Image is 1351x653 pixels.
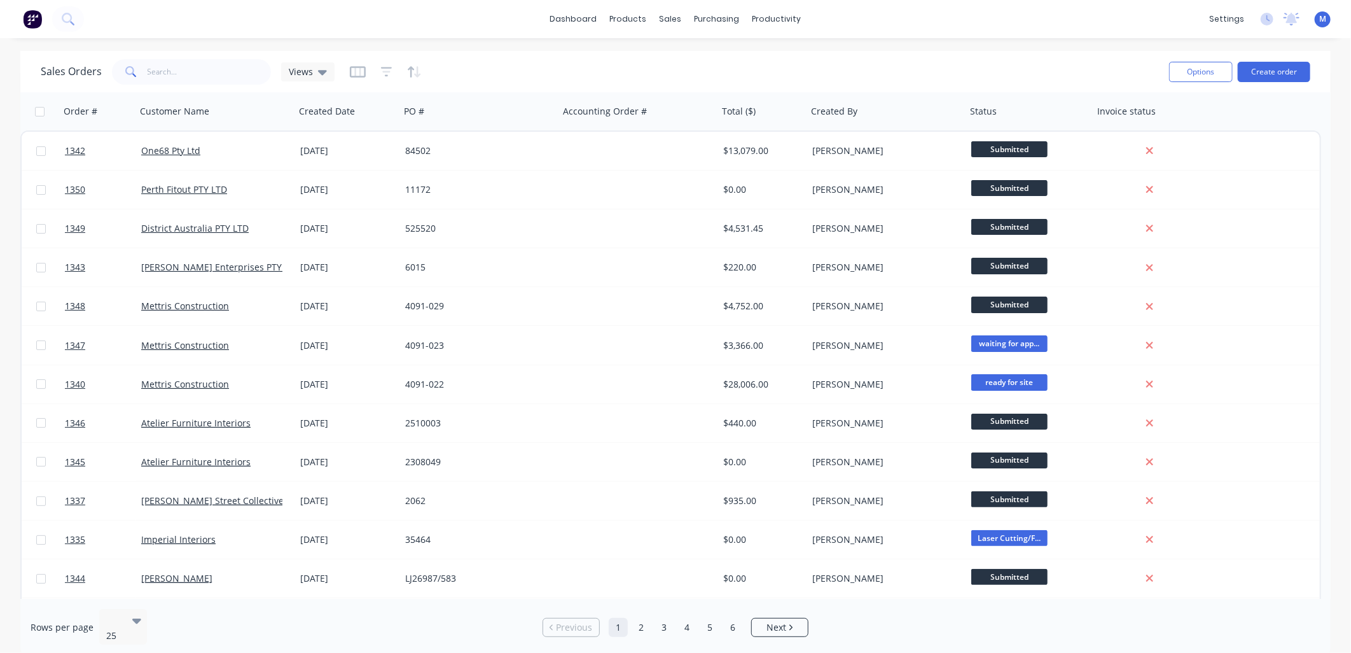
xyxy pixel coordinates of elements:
[812,183,953,196] div: [PERSON_NAME]
[723,533,798,546] div: $0.00
[299,105,355,118] div: Created Date
[971,414,1048,430] span: Submitted
[723,572,798,585] div: $0.00
[300,261,395,274] div: [DATE]
[971,453,1048,468] span: Submitted
[65,261,85,274] span: 1343
[141,222,249,234] a: District Australia PTY LTD
[723,222,798,235] div: $4,531.45
[563,105,647,118] div: Accounting Order #
[289,65,313,78] span: Views
[609,618,628,637] a: Page 1 is your current page
[971,569,1048,585] span: Submitted
[971,219,1048,235] span: Submitted
[812,339,953,352] div: [PERSON_NAME]
[300,222,395,235] div: [DATE]
[971,297,1048,312] span: Submitted
[405,261,546,274] div: 6015
[405,495,546,507] div: 2062
[31,621,94,634] span: Rows per page
[65,443,141,481] a: 1345
[65,287,141,325] a: 1348
[723,456,798,468] div: $0.00
[141,144,200,157] a: One68 Pty Ltd
[766,621,786,634] span: Next
[141,495,284,507] a: [PERSON_NAME] Street Collective
[812,456,953,468] div: [PERSON_NAME]
[65,222,85,235] span: 1349
[300,572,395,585] div: [DATE]
[65,171,141,209] a: 1350
[300,339,395,352] div: [DATE]
[812,572,953,585] div: [PERSON_NAME]
[544,10,604,29] a: dashboard
[723,378,798,391] div: $28,006.00
[65,456,85,468] span: 1345
[1203,10,1251,29] div: settings
[65,339,85,352] span: 1347
[723,261,798,274] div: $220.00
[655,618,674,637] a: Page 3
[65,533,85,546] span: 1335
[65,300,85,312] span: 1348
[65,559,141,598] a: 1344
[543,621,599,634] a: Previous page
[723,300,798,312] div: $4,752.00
[811,105,857,118] div: Created By
[688,10,746,29] div: purchasing
[65,572,85,585] span: 1344
[141,456,251,468] a: Atelier Furniture Interiors
[405,222,546,235] div: 525520
[653,10,688,29] div: sales
[405,339,546,352] div: 4091-023
[405,378,546,391] div: 4091-022
[405,456,546,468] div: 2308049
[723,339,798,352] div: $3,366.00
[65,521,141,559] a: 1335
[970,105,997,118] div: Status
[1319,13,1326,25] span: M
[812,300,953,312] div: [PERSON_NAME]
[65,495,85,507] span: 1337
[723,417,798,430] div: $440.00
[300,300,395,312] div: [DATE]
[41,66,102,78] h1: Sales Orders
[971,141,1048,157] span: Submitted
[300,495,395,507] div: [DATE]
[700,618,719,637] a: Page 5
[140,105,209,118] div: Customer Name
[300,183,395,196] div: [DATE]
[752,621,808,634] a: Next page
[65,144,85,157] span: 1342
[65,326,141,365] a: 1347
[723,495,798,507] div: $935.00
[65,417,85,430] span: 1346
[65,482,141,520] a: 1337
[405,572,546,585] div: LJ26987/583
[141,261,300,273] a: [PERSON_NAME] Enterprises PTY LTD
[971,258,1048,274] span: Submitted
[722,105,756,118] div: Total ($)
[64,105,97,118] div: Order #
[141,533,216,545] a: Imperial Interiors
[141,378,229,390] a: Mettris Construction
[971,180,1048,196] span: Submitted
[557,621,593,634] span: Previous
[405,417,546,430] div: 2510003
[971,335,1048,351] span: waiting for app...
[971,530,1048,546] span: Laser Cutting/F...
[812,417,953,430] div: [PERSON_NAME]
[141,572,212,584] a: [PERSON_NAME]
[141,300,229,312] a: Mettris Construction
[65,378,85,391] span: 1340
[300,456,395,468] div: [DATE]
[723,144,798,157] div: $13,079.00
[65,183,85,196] span: 1350
[632,618,651,637] a: Page 2
[300,378,395,391] div: [DATE]
[65,365,141,404] a: 1340
[677,618,696,637] a: Page 4
[971,491,1048,507] span: Submitted
[1169,62,1233,82] button: Options
[1097,105,1156,118] div: Invoice status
